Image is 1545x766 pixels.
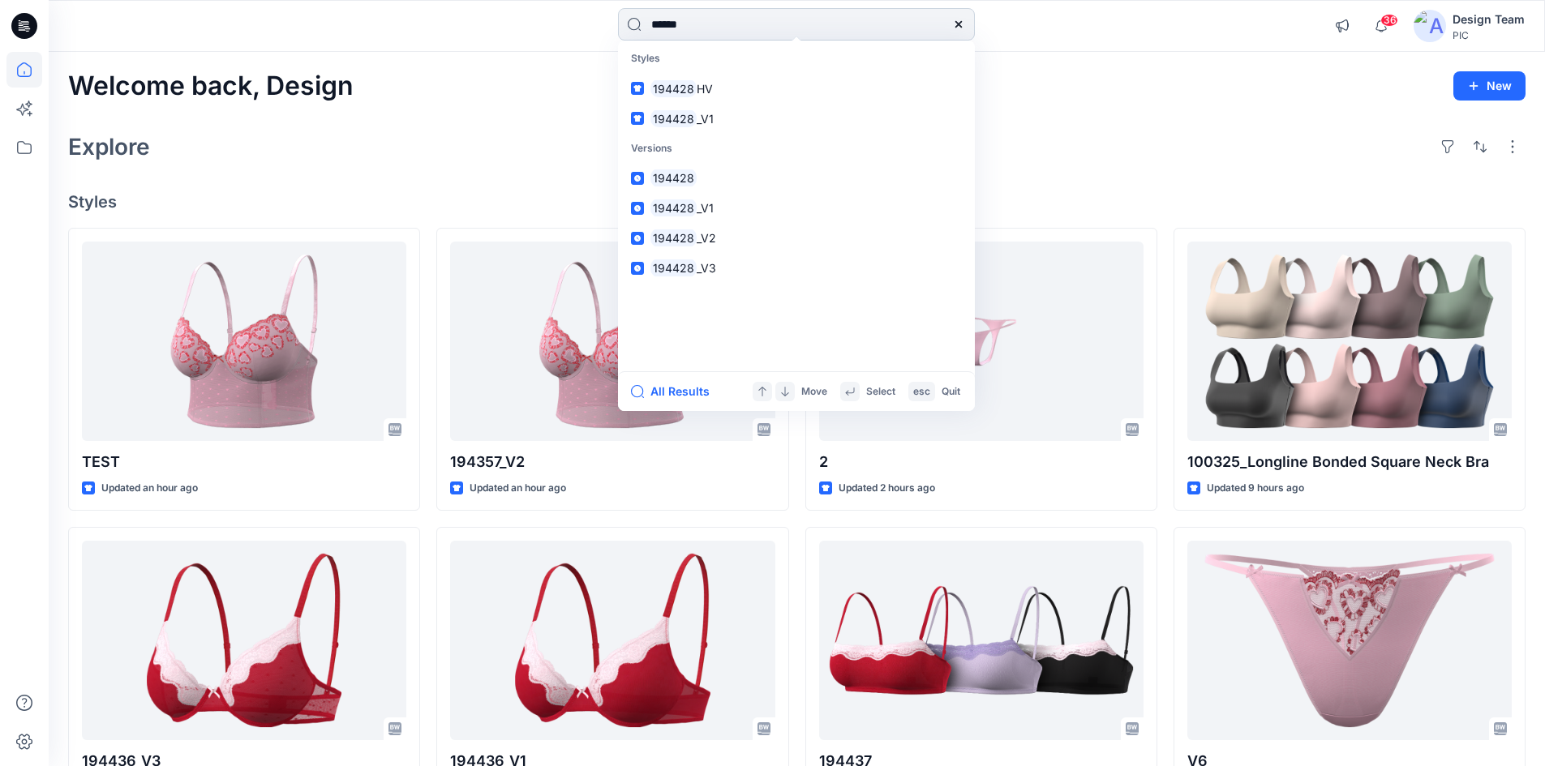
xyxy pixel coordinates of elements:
[942,383,960,400] p: Quit
[1453,71,1526,101] button: New
[450,541,775,741] a: 194436_V1
[650,199,697,217] mark: 194428
[631,382,720,401] button: All Results
[68,134,150,160] h2: Explore
[650,109,697,128] mark: 194428
[1453,29,1525,41] div: PIC
[1453,10,1525,29] div: Design Team
[1187,242,1512,442] a: 100325_Longline Bonded Square Neck Bra
[450,242,775,442] a: 194357_V2
[621,104,972,134] a: 194428_V1
[1187,541,1512,741] a: V6
[697,201,714,215] span: _V1
[82,541,406,741] a: 194436_V3
[68,71,354,101] h2: Welcome back, Design
[650,169,697,187] mark: 194428
[1187,451,1512,473] p: 100325_Longline Bonded Square Neck Bra
[650,229,697,247] mark: 194428
[819,541,1144,741] a: 194437
[819,451,1144,473] p: 2
[866,383,895,400] p: Select
[470,480,566,497] p: Updated an hour ago
[819,242,1144,442] a: 2
[621,193,972,223] a: 194428_V1
[650,259,697,277] mark: 194428
[697,231,716,245] span: _V2
[450,451,775,473] p: 194357_V2
[621,74,972,104] a: 194428HV
[1380,14,1398,27] span: 36
[913,383,930,400] p: esc
[621,253,972,283] a: 194428_V3
[839,480,935,497] p: Updated 2 hours ago
[621,163,972,193] a: 194428
[697,261,716,275] span: _V3
[621,134,972,164] p: Versions
[82,242,406,442] a: TEST
[68,192,1526,212] h4: Styles
[801,383,827,400] p: Move
[101,480,198,497] p: Updated an hour ago
[621,44,972,74] p: Styles
[650,79,697,98] mark: 194428
[1207,480,1304,497] p: Updated 9 hours ago
[82,451,406,473] p: TEST
[697,112,714,126] span: _V1
[697,82,713,96] span: HV
[621,223,972,253] a: 194428_V2
[1414,10,1446,42] img: avatar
